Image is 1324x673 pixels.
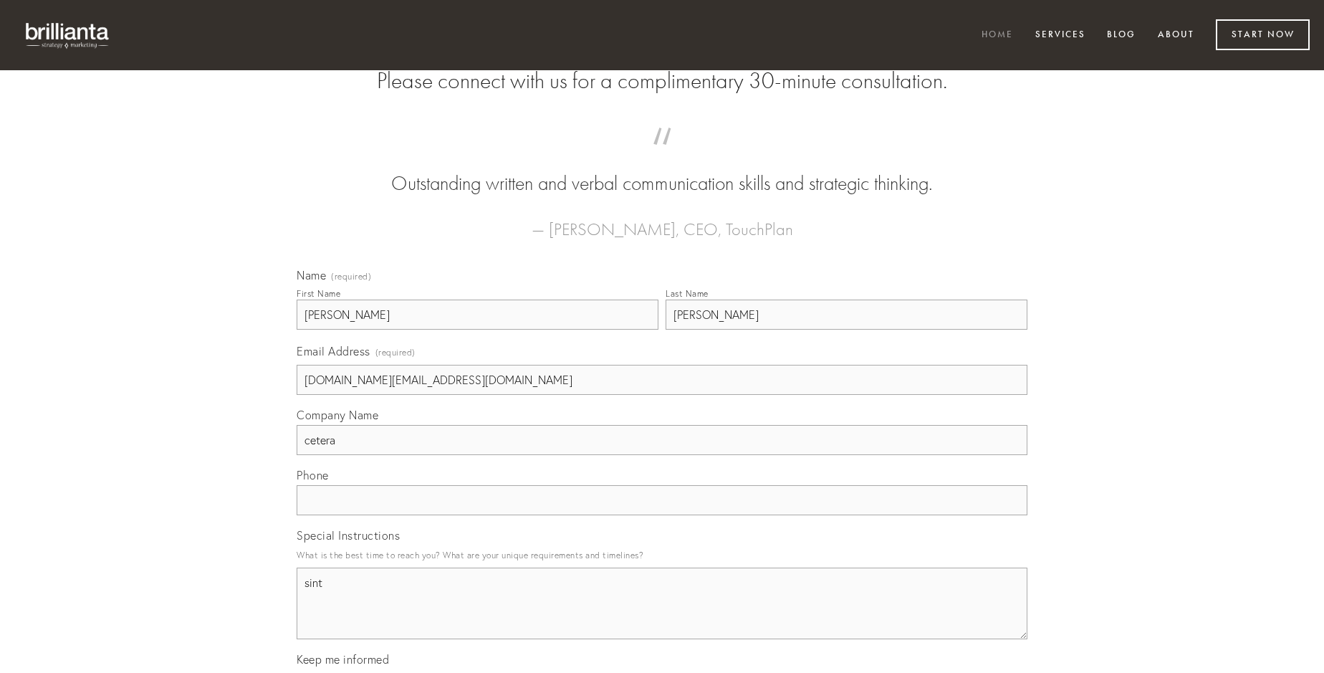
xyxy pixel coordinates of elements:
[331,272,371,281] span: (required)
[297,528,400,543] span: Special Instructions
[1148,24,1204,47] a: About
[320,142,1004,198] blockquote: Outstanding written and verbal communication skills and strategic thinking.
[320,142,1004,170] span: “
[375,343,416,362] span: (required)
[297,652,389,667] span: Keep me informed
[297,268,326,282] span: Name
[297,568,1027,639] textarea: sint
[666,288,709,299] div: Last Name
[972,24,1022,47] a: Home
[297,344,370,358] span: Email Address
[320,198,1004,244] figcaption: — [PERSON_NAME], CEO, TouchPlan
[297,468,329,482] span: Phone
[297,408,378,422] span: Company Name
[297,67,1027,95] h2: Please connect with us for a complimentary 30-minute consultation.
[14,14,122,56] img: brillianta - research, strategy, marketing
[297,288,340,299] div: First Name
[1026,24,1095,47] a: Services
[297,545,1027,565] p: What is the best time to reach you? What are your unique requirements and timelines?
[1098,24,1145,47] a: Blog
[1216,19,1310,50] a: Start Now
